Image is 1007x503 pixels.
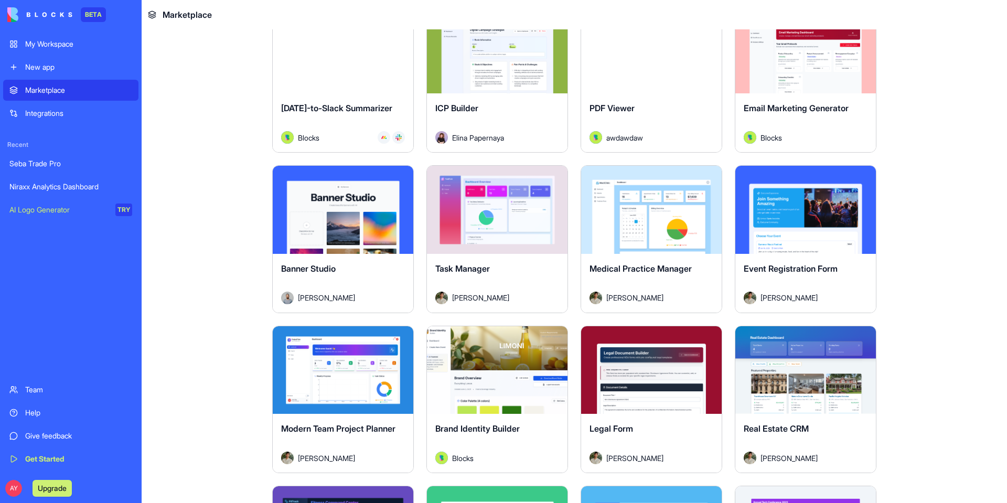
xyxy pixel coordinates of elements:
span: [DATE]-to-Slack Summarizer [281,103,392,113]
span: Banner Studio [281,263,336,274]
span: Marketplace [163,8,212,21]
a: PDF ViewerAvatarawdawdaw [581,5,722,153]
div: Team [25,384,132,395]
a: New app [3,57,138,78]
span: Modern Team Project Planner [281,423,395,434]
img: Slack_i955cf.svg [395,134,402,141]
div: Give feedback [25,431,132,441]
a: Upgrade [33,483,72,493]
a: Event Registration FormAvatar[PERSON_NAME] [735,165,876,313]
span: PDF Viewer [590,103,635,113]
div: TRY [115,204,132,216]
img: Avatar [281,452,294,464]
a: Brand Identity BuilderAvatarBlocks [426,326,568,474]
div: AI Logo Generator [9,205,108,215]
a: Get Started [3,448,138,469]
a: Modern Team Project PlannerAvatar[PERSON_NAME] [272,326,414,474]
span: [PERSON_NAME] [760,453,818,464]
img: Avatar [744,292,756,304]
span: [PERSON_NAME] [452,292,509,303]
span: [PERSON_NAME] [760,292,818,303]
div: Seba Trade Pro [9,158,132,169]
img: Avatar [281,292,294,304]
span: Real Estate CRM [744,423,809,434]
a: Email Marketing GeneratorAvatarBlocks [735,5,876,153]
span: Medical Practice Manager [590,263,692,274]
span: [PERSON_NAME] [606,453,663,464]
img: logo [7,7,72,22]
a: Give feedback [3,425,138,446]
span: [PERSON_NAME] [298,453,355,464]
img: Avatar [435,452,448,464]
span: Legal Form [590,423,633,434]
span: awdawdaw [606,132,643,143]
span: [PERSON_NAME] [606,292,663,303]
a: Task ManagerAvatar[PERSON_NAME] [426,165,568,313]
img: Avatar [435,292,448,304]
a: BETA [7,7,106,22]
a: Real Estate CRMAvatar[PERSON_NAME] [735,326,876,474]
a: AI Logo GeneratorTRY [3,199,138,220]
button: Upgrade [33,480,72,497]
span: Task Manager [435,263,490,274]
div: Help [25,408,132,418]
a: Legal FormAvatar[PERSON_NAME] [581,326,722,474]
a: ICP BuilderAvatarElina Papernaya [426,5,568,153]
div: BETA [81,7,106,22]
a: Banner StudioAvatar[PERSON_NAME] [272,165,414,313]
span: Recent [3,141,138,149]
a: Medical Practice ManagerAvatar[PERSON_NAME] [581,165,722,313]
div: Niraxx Analytics Dashboard [9,181,132,192]
span: Email Marketing Generator [744,103,849,113]
span: AY [5,480,22,497]
a: My Workspace [3,34,138,55]
span: ICP Builder [435,103,478,113]
div: Get Started [25,454,132,464]
img: Avatar [744,452,756,464]
div: My Workspace [25,39,132,49]
img: Monday_mgmdm1.svg [381,134,387,141]
a: [DATE]-to-Slack SummarizerAvatarBlocks [272,5,414,153]
span: Elina Papernaya [452,132,504,143]
img: Avatar [590,452,602,464]
span: Blocks [452,453,474,464]
a: Team [3,379,138,400]
div: New app [25,62,132,72]
img: Avatar [590,292,602,304]
span: Event Registration Form [744,263,838,274]
span: Brand Identity Builder [435,423,520,434]
img: Avatar [590,131,602,144]
img: Avatar [744,131,756,144]
span: Blocks [760,132,782,143]
a: Integrations [3,103,138,124]
img: Avatar [435,131,448,144]
a: Seba Trade Pro [3,153,138,174]
a: Help [3,402,138,423]
span: [PERSON_NAME] [298,292,355,303]
img: Avatar [281,131,294,144]
span: Blocks [298,132,319,143]
a: Marketplace [3,80,138,101]
div: Marketplace [25,85,132,95]
div: Integrations [25,108,132,119]
a: Niraxx Analytics Dashboard [3,176,138,197]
